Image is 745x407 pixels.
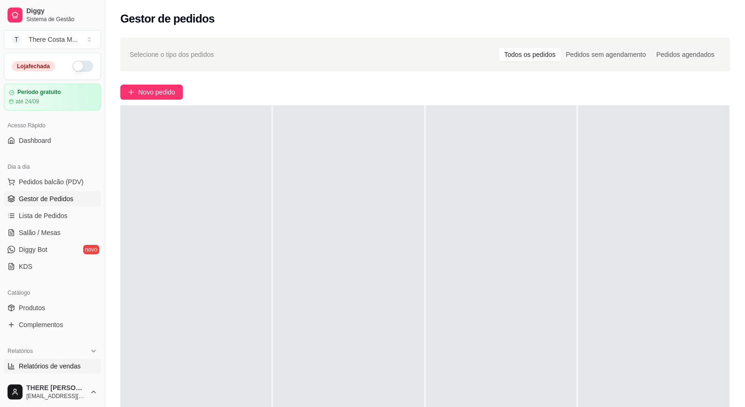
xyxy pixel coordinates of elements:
[120,11,215,26] h2: Gestor de pedidos
[19,262,32,271] span: KDS
[4,381,101,403] button: THERE [PERSON_NAME][EMAIL_ADDRESS][DOMAIN_NAME]
[4,118,101,133] div: Acesso Rápido
[19,177,84,187] span: Pedidos balcão (PDV)
[17,89,61,96] article: Período gratuito
[4,174,101,189] button: Pedidos balcão (PDV)
[4,4,101,26] a: DiggySistema de Gestão
[4,317,101,332] a: Complementos
[4,359,101,374] a: Relatórios de vendas
[72,61,93,72] button: Alterar Status
[19,211,68,220] span: Lista de Pedidos
[16,98,39,105] article: até 24/09
[19,361,81,371] span: Relatórios de vendas
[4,225,101,240] a: Salão / Mesas
[561,48,651,61] div: Pedidos sem agendamento
[120,85,183,100] button: Novo pedido
[8,347,33,355] span: Relatórios
[128,89,134,95] span: plus
[12,35,21,44] span: T
[4,84,101,110] a: Período gratuitoaté 24/09
[4,259,101,274] a: KDS
[29,35,78,44] div: There Costa M ...
[26,7,97,16] span: Diggy
[19,320,63,329] span: Complementos
[138,87,175,97] span: Novo pedido
[19,194,73,203] span: Gestor de Pedidos
[19,136,51,145] span: Dashboard
[26,384,86,392] span: THERE [PERSON_NAME]
[4,133,101,148] a: Dashboard
[4,285,101,300] div: Catálogo
[651,48,720,61] div: Pedidos agendados
[4,159,101,174] div: Dia a dia
[4,191,101,206] a: Gestor de Pedidos
[4,242,101,257] a: Diggy Botnovo
[4,300,101,315] a: Produtos
[19,303,45,313] span: Produtos
[499,48,561,61] div: Todos os pedidos
[4,208,101,223] a: Lista de Pedidos
[19,245,47,254] span: Diggy Bot
[26,16,97,23] span: Sistema de Gestão
[26,392,86,400] span: [EMAIL_ADDRESS][DOMAIN_NAME]
[130,49,214,60] span: Selecione o tipo dos pedidos
[19,228,61,237] span: Salão / Mesas
[4,30,101,49] button: Select a team
[12,61,55,71] div: Loja fechada
[4,376,101,391] a: Relatório de clientes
